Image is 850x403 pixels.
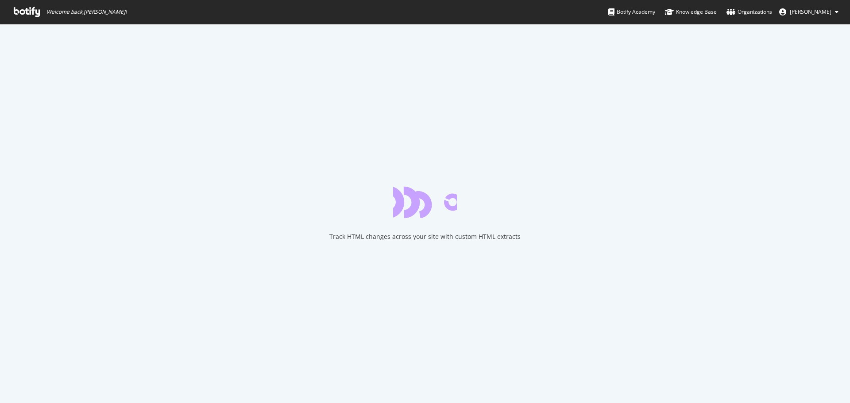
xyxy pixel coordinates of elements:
[790,8,831,15] span: Ruth Franco
[726,8,772,16] div: Organizations
[665,8,717,16] div: Knowledge Base
[329,232,521,241] div: Track HTML changes across your site with custom HTML extracts
[46,8,127,15] span: Welcome back, [PERSON_NAME] !
[772,5,846,19] button: [PERSON_NAME]
[393,186,457,218] div: animation
[608,8,655,16] div: Botify Academy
